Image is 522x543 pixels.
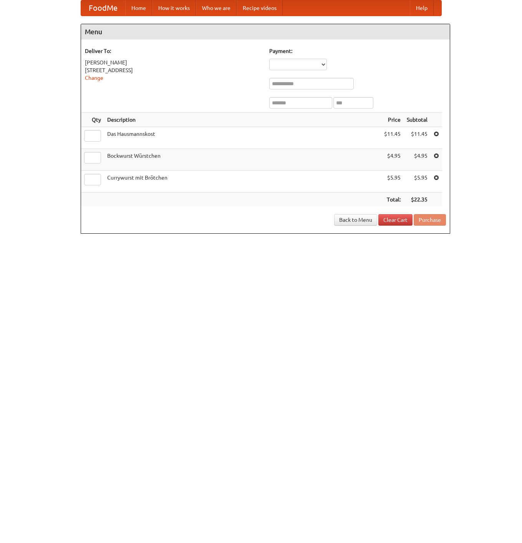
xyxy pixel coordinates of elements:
[85,75,103,81] a: Change
[81,24,450,40] h4: Menu
[152,0,196,16] a: How it works
[404,171,431,193] td: $5.95
[85,59,262,66] div: [PERSON_NAME]
[104,127,381,149] td: Das Hausmannskost
[104,171,381,193] td: Currywurst mit Brötchen
[81,0,125,16] a: FoodMe
[104,113,381,127] th: Description
[85,47,262,55] h5: Deliver To:
[237,0,283,16] a: Recipe videos
[196,0,237,16] a: Who we are
[381,127,404,149] td: $11.45
[404,113,431,127] th: Subtotal
[81,113,104,127] th: Qty
[269,47,446,55] h5: Payment:
[381,193,404,207] th: Total:
[404,193,431,207] th: $22.35
[378,214,413,226] a: Clear Cart
[404,149,431,171] td: $4.95
[381,113,404,127] th: Price
[381,171,404,193] td: $5.95
[104,149,381,171] td: Bockwurst Würstchen
[334,214,377,226] a: Back to Menu
[125,0,152,16] a: Home
[410,0,434,16] a: Help
[404,127,431,149] td: $11.45
[85,66,262,74] div: [STREET_ADDRESS]
[381,149,404,171] td: $4.95
[414,214,446,226] button: Purchase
